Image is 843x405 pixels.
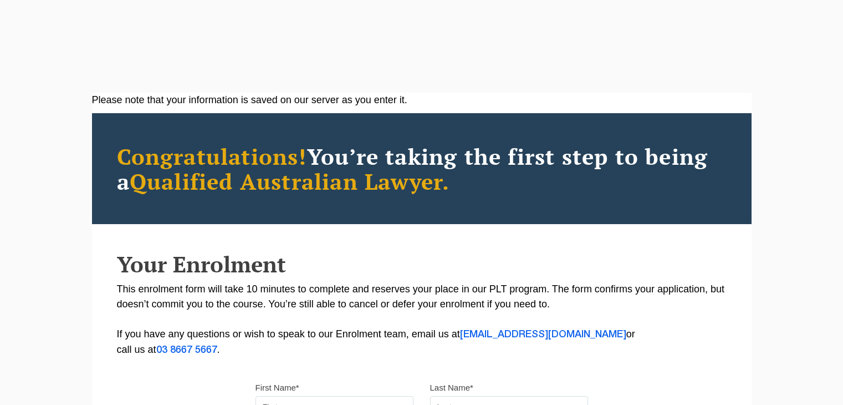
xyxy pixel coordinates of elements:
[460,330,626,339] a: [EMAIL_ADDRESS][DOMAIN_NAME]
[117,282,727,358] p: This enrolment form will take 10 minutes to complete and reserves your place in our PLT program. ...
[430,382,473,393] label: Last Name*
[156,346,217,355] a: 03 8667 5667
[117,252,727,276] h2: Your Enrolment
[256,382,299,393] label: First Name*
[130,166,450,196] span: Qualified Australian Lawyer.
[117,141,307,171] span: Congratulations!
[92,93,752,108] div: Please note that your information is saved on our server as you enter it.
[117,144,727,194] h2: You’re taking the first step to being a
